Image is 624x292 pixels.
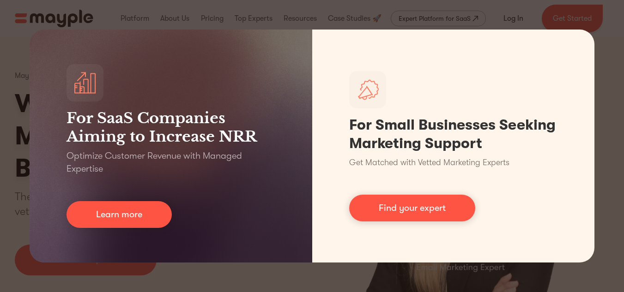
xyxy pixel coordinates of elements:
p: Get Matched with Vetted Marketing Experts [349,156,509,169]
p: Optimize Customer Revenue with Managed Expertise [67,149,275,175]
h3: For SaaS Companies Aiming to Increase NRR [67,109,275,146]
a: Learn more [67,201,172,228]
h1: For Small Businesses Seeking Marketing Support [349,116,558,153]
a: Find your expert [349,195,475,221]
